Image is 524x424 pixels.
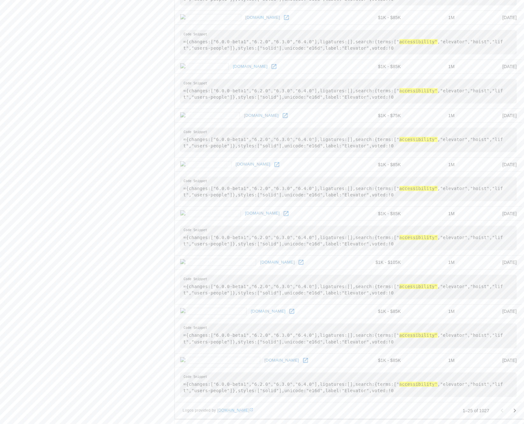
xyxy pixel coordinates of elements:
[508,404,521,417] button: Go to next page
[349,158,406,172] td: $1K - $85K
[180,275,517,299] pre: ={changes:["6.0.0-beta1","6.2.0","6.3.0","6.4.0"],ligatures:[],search:{terms:[" ,"elevator","hois...
[406,109,460,123] td: 1M
[180,63,229,70] img: studio.site icon
[460,158,522,172] td: [DATE]
[183,407,253,414] span: Logos provided by
[296,258,306,267] a: Open shinichi-osawa.com in new window
[269,62,279,71] a: Open studio.site in new window
[263,356,301,365] a: [DOMAIN_NAME]
[460,255,522,269] td: [DATE]
[180,259,256,266] img: shinichi-osawa.com icon
[180,112,240,119] img: fits-japan.com icon
[460,60,522,74] td: [DATE]
[242,111,280,121] a: [DOMAIN_NAME]
[406,60,460,74] td: 1M
[399,235,437,240] hl: accessibility"
[349,109,406,123] td: $1K - $75K
[406,11,460,25] td: 1M
[259,258,297,267] a: [DOMAIN_NAME]
[460,11,522,25] td: [DATE]
[244,13,282,23] a: [DOMAIN_NAME]
[399,382,437,387] hl: accessibility"
[287,307,297,316] a: Open uenokenichiro.jp in new window
[460,304,522,318] td: [DATE]
[234,159,272,169] a: [DOMAIN_NAME]
[406,304,460,318] td: 1M
[272,160,282,169] a: Open nakada.net in new window
[460,109,522,123] td: [DATE]
[217,408,253,413] a: [DOMAIN_NAME]
[406,255,460,269] td: 1M
[180,226,517,250] pre: ={changes:["6.0.0-beta1","6.2.0","6.3.0","6.4.0"],ligatures:[],search:{terms:[" ,"elevator","hois...
[460,353,522,367] td: [DATE]
[406,158,460,172] td: 1M
[349,353,406,367] td: $1K - $85K
[463,407,489,414] p: 1–25 of 1027
[231,62,269,72] a: [DOMAIN_NAME]
[399,186,437,191] hl: accessibility"
[180,308,247,315] img: uenokenichiro.jp icon
[280,111,290,120] a: Open fits-japan.com in new window
[349,255,406,269] td: $1K - $105K
[180,161,231,168] img: nakada.net icon
[460,207,522,221] td: [DATE]
[180,177,517,201] pre: ={changes:["6.0.0-beta1","6.2.0","6.3.0","6.4.0"],ligatures:[],search:{terms:[" ,"elevator","hois...
[180,14,241,21] img: tsuyamakan.jp icon
[399,137,437,142] hl: accessibility"
[180,30,517,54] pre: ={changes:["6.0.0-beta1","6.2.0","6.3.0","6.4.0"],ligatures:[],search:{terms:[" ,"elevator","hois...
[406,207,460,221] td: 1M
[180,323,517,348] pre: ={changes:["6.0.0-beta1","6.2.0","6.3.0","6.4.0"],ligatures:[],search:{terms:[" ,"elevator","hois...
[349,11,406,25] td: $1K - $85K
[349,60,406,74] td: $1K - $85K
[406,353,460,367] td: 1M
[249,307,287,316] a: [DOMAIN_NAME]
[180,210,241,217] img: koorikazuko.jp icon
[180,79,517,103] pre: ={changes:["6.0.0-beta1","6.2.0","6.3.0","6.4.0"],ligatures:[],search:{terms:[" ,"elevator","hois...
[399,88,437,93] hl: accessibility"
[349,304,406,318] td: $1K - $85K
[301,356,310,365] a: Open chokokuseminar.com in new window
[399,284,437,289] hl: accessibility"
[349,207,406,221] td: $1K - $85K
[180,357,260,364] img: chokokuseminar.com icon
[180,128,517,152] pre: ={changes:["6.0.0-beta1","6.2.0","6.3.0","6.4.0"],ligatures:[],search:{terms:[" ,"elevator","hois...
[399,39,437,44] hl: accessibility"
[243,208,281,218] a: [DOMAIN_NAME]
[180,372,517,397] pre: ={changes:["6.0.0-beta1","6.2.0","6.3.0","6.4.0"],ligatures:[],search:{terms:[" ,"elevator","hois...
[399,333,437,338] hl: accessibility"
[282,13,291,22] a: Open tsuyamakan.jp in new window
[281,209,291,218] a: Open koorikazuko.jp in new window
